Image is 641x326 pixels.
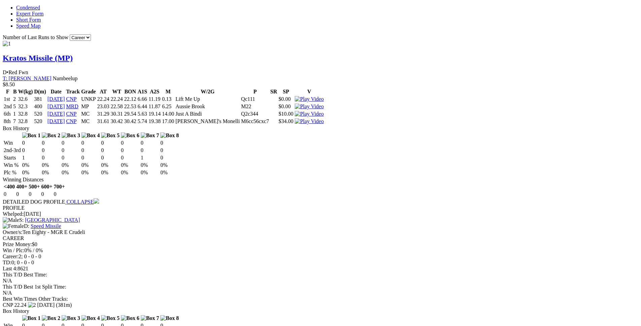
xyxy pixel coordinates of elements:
img: Box 8 [160,315,179,321]
td: 0 [41,140,61,146]
a: Speed Map [16,23,40,29]
th: Grade [81,88,96,95]
img: Box 4 [82,132,100,139]
td: 0 [160,154,179,161]
div: Box History [3,125,638,131]
img: Box 5 [101,315,120,321]
a: T: [PERSON_NAME] [3,76,52,81]
span: D: [3,223,29,229]
td: 8th [3,118,12,125]
a: CNP [66,111,76,117]
td: 1 [140,154,160,161]
span: COLLAPSE [66,199,94,205]
td: 0% [101,162,120,169]
td: 0 [121,140,140,146]
td: 0% [121,169,140,176]
span: Career: [3,254,19,259]
a: Kratos Missile (MP) [3,54,73,62]
th: Track [66,88,80,95]
a: MRD [66,103,78,109]
img: Play Video [295,118,324,124]
a: View replay [295,111,324,117]
div: PROFILE [3,205,638,211]
td: 520 [34,111,46,117]
td: 6th [3,111,12,117]
a: [DATE] [47,111,65,117]
td: Just A Bindi [175,111,240,117]
td: 0 [160,140,179,146]
td: 11.87 [148,103,161,110]
th: 500+ [28,183,40,190]
th: SR [270,88,277,95]
img: 2 [28,302,36,308]
a: Speed Missile [31,223,61,229]
td: 0 [41,191,53,198]
td: 7 [13,118,17,125]
td: 30.31 [110,111,123,117]
td: 0% [41,169,61,176]
img: Box 1 [22,132,41,139]
td: UNKP [81,96,96,102]
a: CNP [66,96,76,102]
td: 19.38 [148,118,161,125]
img: Play Video [295,103,324,110]
div: Box History [3,308,638,314]
a: COLLAPSE [65,199,99,205]
div: [DATE] [3,211,638,217]
th: B [13,88,17,95]
th: BON [124,88,136,95]
td: MC [81,111,96,117]
td: 30.42 [124,118,136,125]
a: CNP [66,118,76,124]
td: [PERSON_NAME]'s Monelli [175,118,240,125]
td: 0 [81,154,100,161]
div: N/A [3,284,638,296]
img: Male [3,217,19,223]
td: 0 [22,140,41,146]
td: 0% [140,162,160,169]
td: 6.66 [137,96,147,102]
a: Short Form [16,17,41,23]
th: M [162,88,174,95]
td: 0 [81,140,100,146]
td: 0 [41,147,61,154]
td: 0 [160,147,179,154]
th: 700+ [54,183,65,190]
img: Box 8 [160,132,179,139]
img: Box 6 [121,132,139,139]
td: 19.14 [148,111,161,117]
th: A2S [148,88,161,95]
div: CAREER [3,235,638,241]
img: Box 5 [101,132,120,139]
img: Box 2 [42,132,60,139]
a: View replay [295,96,324,102]
td: 0 [16,191,28,198]
td: 0% [41,162,61,169]
td: 0% [81,162,100,169]
td: 22.53 [124,103,136,110]
td: 1 [22,154,41,161]
div: DETAILED DOG PROFILE [3,198,638,205]
td: 22.58 [110,103,123,110]
td: 0% [61,162,81,169]
td: 2 [13,96,17,102]
td: 22.12 [124,96,136,102]
span: Last 4: [3,266,18,271]
td: 0.13 [162,96,174,102]
td: 32.3 [18,103,33,110]
td: 0 [28,191,40,198]
td: 0% [160,169,179,176]
td: MC [81,118,96,125]
img: chevron-down.svg [94,198,99,204]
th: W(kg) [18,88,33,95]
img: Box 2 [42,315,60,321]
td: 0 [54,191,65,198]
a: [GEOGRAPHIC_DATA] [25,217,80,223]
td: 0 [140,147,160,154]
th: A1S [137,88,147,95]
td: 6.25 [162,103,174,110]
td: 1st [3,96,12,102]
div: 0; 0 - 0 - 0 [3,260,638,266]
div: Winning Distances [3,177,638,183]
td: 5 [13,103,17,110]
